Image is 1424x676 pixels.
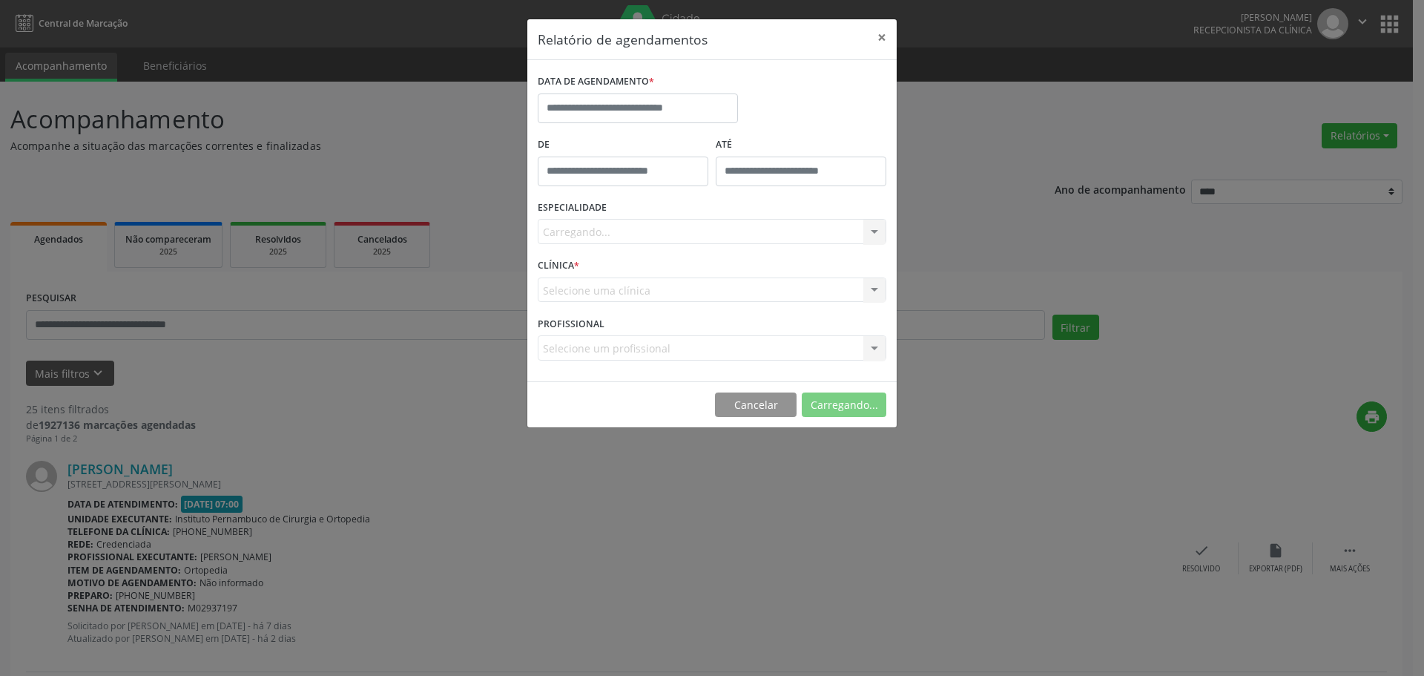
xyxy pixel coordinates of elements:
[867,19,897,56] button: Close
[538,30,708,49] h5: Relatório de agendamentos
[538,134,708,157] label: De
[538,70,654,93] label: DATA DE AGENDAMENTO
[538,312,604,335] label: PROFISSIONAL
[538,255,579,278] label: CLÍNICA
[715,393,797,418] button: Cancelar
[716,134,886,157] label: ATÉ
[802,393,886,418] button: Carregando...
[538,197,607,220] label: ESPECIALIDADE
